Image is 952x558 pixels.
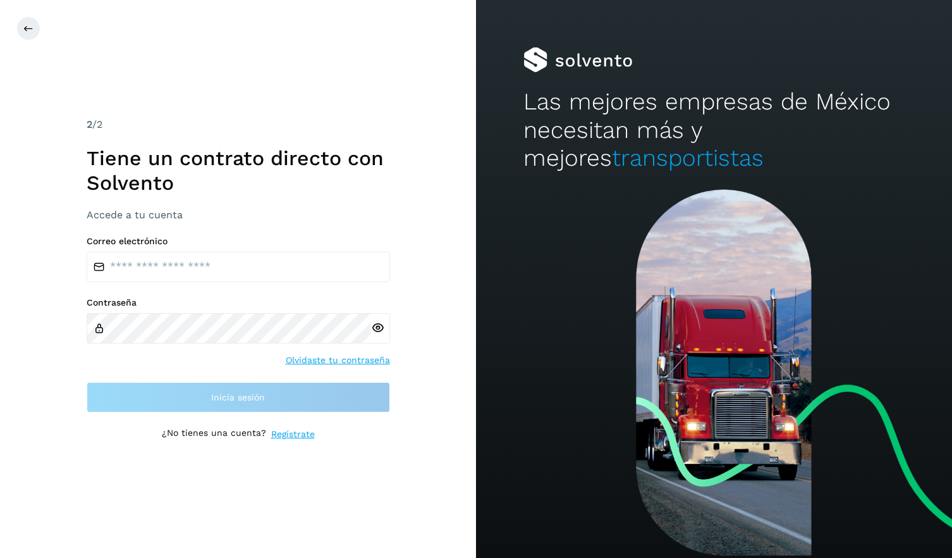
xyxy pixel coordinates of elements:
[87,118,92,130] span: 2
[87,146,390,195] h1: Tiene un contrato directo con Solvento
[271,428,315,441] a: Regístrate
[87,209,390,221] h3: Accede a tu cuenta
[87,117,390,132] div: /2
[87,236,390,247] label: Correo electrónico
[87,297,390,308] label: Contraseña
[162,428,266,441] p: ¿No tienes una cuenta?
[286,354,390,367] a: Olvidaste tu contraseña
[523,88,904,172] h2: Las mejores empresas de México necesitan más y mejores
[612,144,764,171] span: transportistas
[211,393,265,402] span: Inicia sesión
[87,382,390,412] button: Inicia sesión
